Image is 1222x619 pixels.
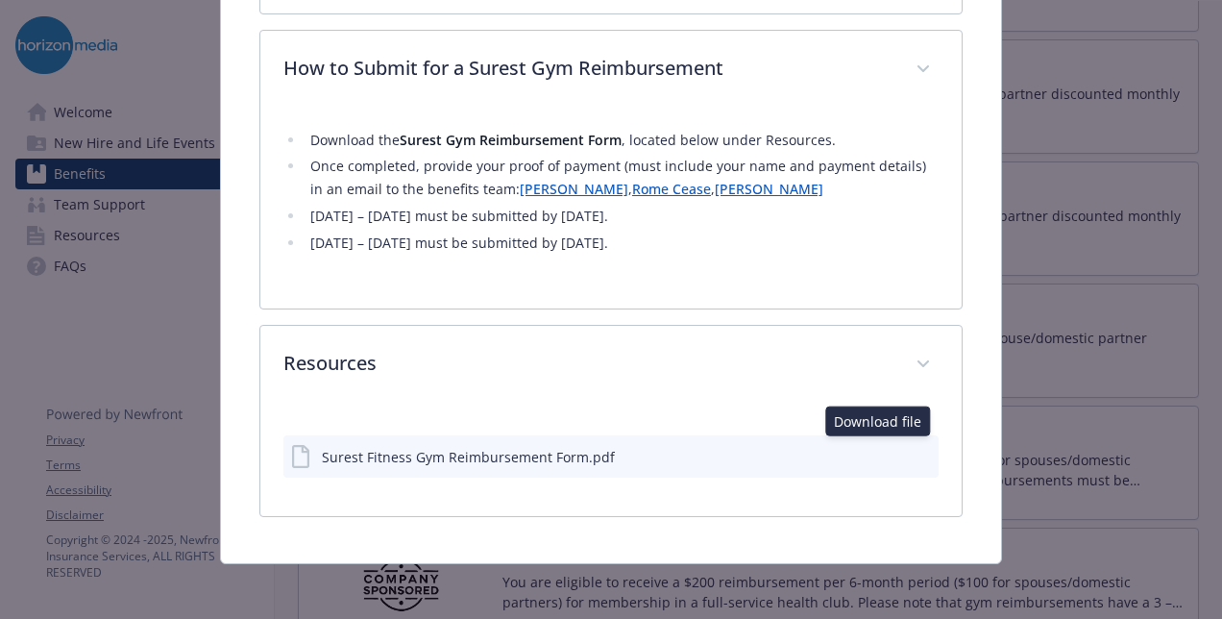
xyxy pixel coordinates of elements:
div: Download file [825,407,930,436]
div: How to Submit for a Surest Gym Reimbursement [260,110,962,309]
strong: Surest Gym Reimbursement Form [400,131,622,149]
div: Surest Fitness Gym Reimbursement Form.pdf [322,447,615,467]
li: [DATE] – [DATE] must be submitted by [DATE]. [305,232,939,255]
button: download file [883,447,898,467]
p: How to Submit for a Surest Gym Reimbursement [283,54,892,83]
div: How to Submit for a Surest Gym Reimbursement [260,31,962,110]
a: Rome Cease [632,180,711,198]
li: Download the , located below under Resources. [305,129,939,152]
p: Resources [283,349,892,378]
a: [PERSON_NAME] [520,180,628,198]
a: [PERSON_NAME] [715,180,823,198]
button: preview file [914,447,931,467]
div: Resources [260,405,962,516]
div: Resources [260,326,962,405]
li: Once completed, provide your proof of payment (must include your name and payment details) in an ... [305,155,939,201]
li: [DATE] – [DATE] must be submitted by [DATE]. [305,205,939,228]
